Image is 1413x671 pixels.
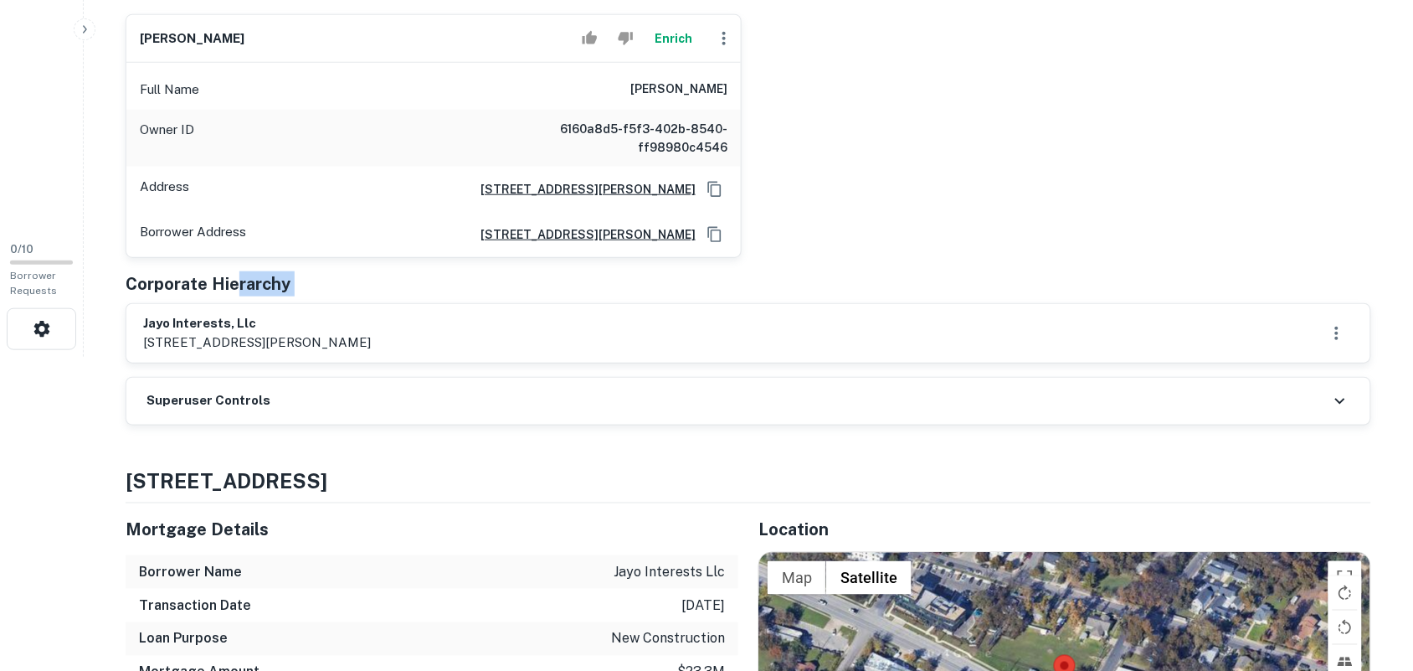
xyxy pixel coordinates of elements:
button: Reject [611,22,640,55]
button: Copy Address [702,177,727,202]
p: Full Name [140,80,199,100]
button: Toggle fullscreen view [1328,561,1362,595]
h6: jayo interests, llc [143,314,371,333]
h6: Loan Purpose [139,629,228,649]
button: Show street map [768,561,826,595]
a: [STREET_ADDRESS][PERSON_NAME] [467,180,696,199]
button: Accept [575,22,604,55]
h5: Corporate Hierarchy [126,271,290,297]
p: Borrower Address [140,222,246,247]
a: [STREET_ADDRESS][PERSON_NAME] [467,225,696,244]
p: jayo interests llc [614,562,725,582]
button: Rotate map counterclockwise [1328,611,1362,644]
button: Rotate map clockwise [1328,576,1362,610]
h5: Mortgage Details [126,517,738,542]
h5: Location [758,517,1371,542]
h4: [STREET_ADDRESS] [126,466,1371,496]
span: Borrower Requests [10,270,57,297]
h6: [PERSON_NAME] [140,29,244,49]
p: Address [140,177,189,202]
h6: Superuser Controls [146,391,270,410]
button: Show satellite imagery [826,561,912,595]
p: Owner ID [140,120,194,157]
h6: 6160a8d5-f5f3-402b-8540-ff98980c4546 [527,120,727,157]
span: 0 / 10 [10,243,33,255]
h6: Borrower Name [139,562,242,582]
h6: [PERSON_NAME] [630,80,727,100]
p: new construction [611,629,725,649]
p: [DATE] [681,596,725,616]
h6: Transaction Date [139,596,251,616]
iframe: Chat Widget [1329,537,1413,617]
button: Copy Address [702,222,727,247]
button: Enrich [647,22,701,55]
p: [STREET_ADDRESS][PERSON_NAME] [143,333,371,353]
